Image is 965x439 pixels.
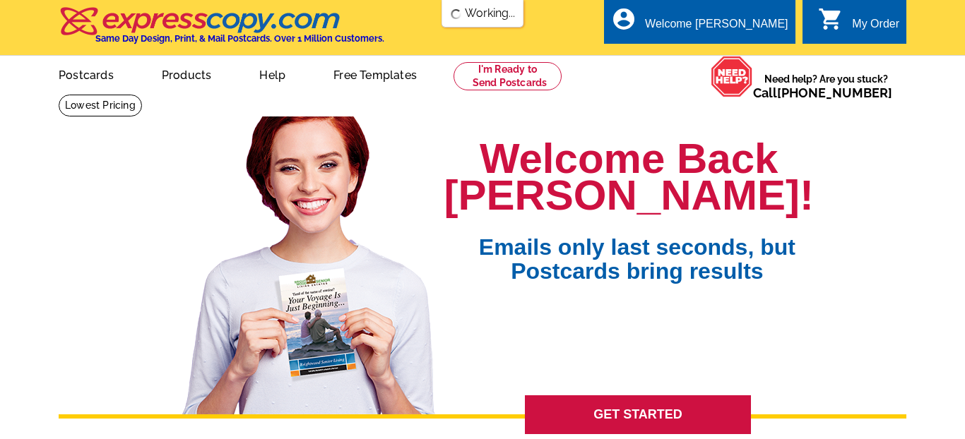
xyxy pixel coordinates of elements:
span: Emails only last seconds, but Postcards bring results [461,214,814,283]
h1: Welcome Back [PERSON_NAME]! [444,140,814,214]
div: Welcome [PERSON_NAME] [645,18,788,37]
span: Call [753,85,892,100]
a: [PHONE_NUMBER] [777,85,892,100]
a: GET STARTED [525,395,751,434]
img: welcome-back-logged-in.png [174,105,444,414]
a: Help [237,57,308,90]
a: shopping_cart My Order [818,16,899,33]
i: account_circle [611,6,637,32]
a: Products [139,57,235,90]
i: shopping_cart [818,6,843,32]
a: Postcards [36,57,136,90]
h4: Same Day Design, Print, & Mail Postcards. Over 1 Million Customers. [95,33,384,44]
div: My Order [852,18,899,37]
a: Free Templates [311,57,439,90]
img: loading... [451,8,462,20]
img: help [711,56,753,97]
a: Same Day Design, Print, & Mail Postcards. Over 1 Million Customers. [59,17,384,44]
span: Need help? Are you stuck? [753,72,899,100]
